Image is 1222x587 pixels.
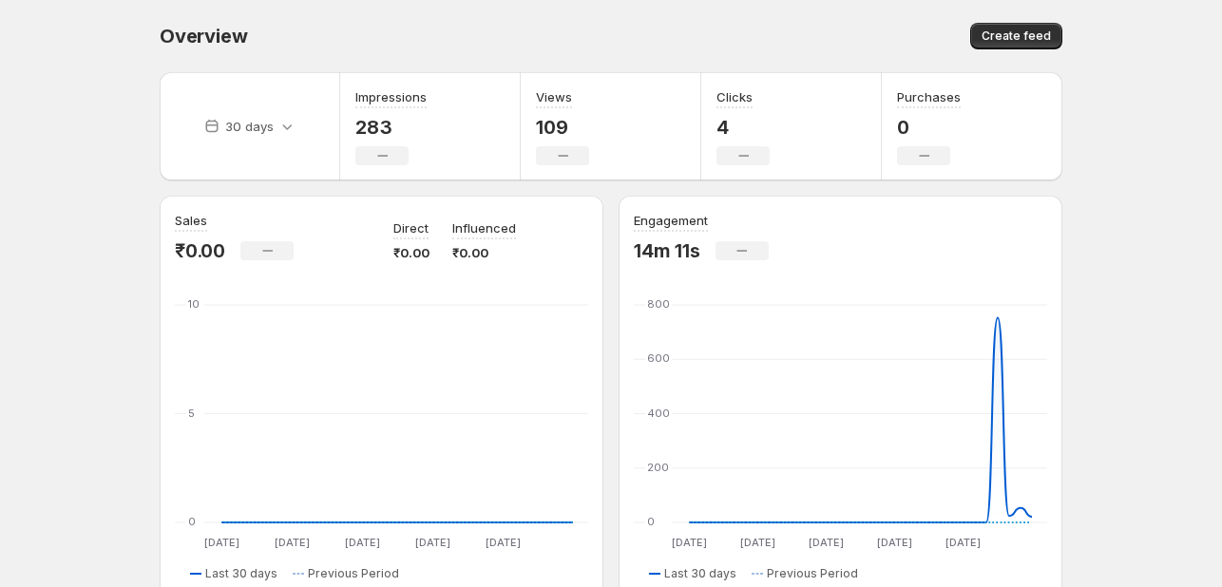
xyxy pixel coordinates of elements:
[355,87,427,106] h3: Impressions
[175,239,225,262] p: ₹0.00
[647,351,670,365] text: 600
[160,25,247,47] span: Overview
[716,87,753,106] h3: Clicks
[308,566,399,581] span: Previous Period
[345,536,380,549] text: [DATE]
[536,116,589,139] p: 109
[740,536,775,549] text: [DATE]
[536,87,572,106] h3: Views
[188,407,195,420] text: 5
[634,239,700,262] p: 14m 11s
[275,536,310,549] text: [DATE]
[415,536,450,549] text: [DATE]
[355,116,427,139] p: 283
[877,536,912,549] text: [DATE]
[809,536,844,549] text: [DATE]
[486,536,521,549] text: [DATE]
[452,243,516,262] p: ₹0.00
[175,211,207,230] h3: Sales
[634,211,708,230] h3: Engagement
[897,87,961,106] h3: Purchases
[188,515,196,528] text: 0
[188,297,200,311] text: 10
[204,536,239,549] text: [DATE]
[205,566,277,581] span: Last 30 days
[647,461,669,474] text: 200
[647,407,670,420] text: 400
[897,116,961,139] p: 0
[393,218,429,237] p: Direct
[647,297,670,311] text: 800
[393,243,430,262] p: ₹0.00
[945,536,981,549] text: [DATE]
[672,536,707,549] text: [DATE]
[982,28,1051,44] span: Create feed
[225,117,274,136] p: 30 days
[970,23,1062,49] button: Create feed
[767,566,858,581] span: Previous Period
[647,515,655,528] text: 0
[452,218,516,237] p: Influenced
[664,566,736,581] span: Last 30 days
[716,116,770,139] p: 4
